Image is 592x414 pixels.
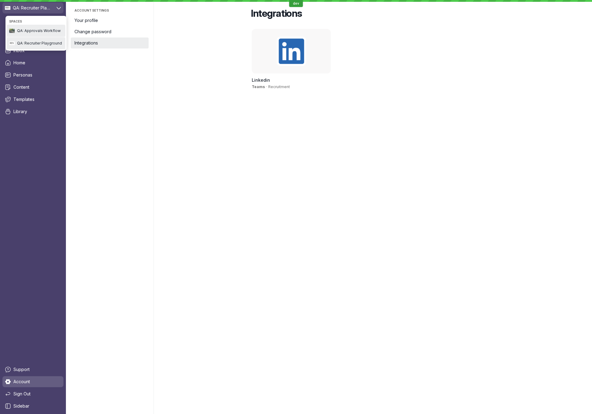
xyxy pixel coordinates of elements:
span: Account [13,379,30,385]
span: Your profile [74,17,145,23]
a: Library [2,106,63,117]
img: QA: Approvals Workflow avatar [9,28,15,34]
a: Content [2,82,63,93]
h1: Integrations [251,7,302,20]
a: Sidebar [2,401,63,412]
a: Search [2,33,63,44]
b: Teams [252,84,265,89]
span: QA: Approvals Workflow [17,28,61,33]
span: Home [13,60,25,66]
a: Your profile [71,15,149,26]
a: Sign Out [2,388,63,399]
span: Integrations [74,40,145,46]
span: QA: Recruiter Playground [17,41,62,46]
span: Sign Out [13,391,31,397]
span: QA: Recruiter Playground [13,5,52,11]
a: Account [2,376,63,387]
a: Personas [2,70,63,80]
a: Change password [71,26,149,37]
button: QA: Approvals Workflow avatarQA: Approvals Workflow [7,25,65,37]
a: Home [2,57,63,68]
span: Personas [13,72,32,78]
button: QA: Recruiter Playground avatarQA: Recruiter Playground [2,2,63,13]
span: Sidebar [13,403,29,409]
img: QA: Recruiter Playground avatar [5,5,10,11]
h3: Spaces [7,17,65,24]
span: Templates [13,96,34,102]
span: · [265,84,268,89]
img: QA: Recruiter Playground avatar [9,41,15,46]
a: Support [2,364,63,375]
span: Recruitment [268,84,290,89]
span: Support [13,366,30,373]
button: Create [2,18,63,29]
div: QA: Recruiter Playground avatarQA: Recruiter Playground [5,16,67,51]
span: Inbox [13,48,25,54]
div: QA: Recruiter Playground [2,2,55,13]
a: Templates [2,94,63,105]
span: Library [13,109,27,115]
span: Account settings [74,9,145,12]
button: QA: Recruiter Playground avatarQA: Recruiter Playground [7,37,65,49]
a: Integrations [71,37,149,48]
a: Inbox [2,45,63,56]
span: Linkedin [252,77,270,83]
span: Change password [74,29,145,35]
span: Content [13,84,29,90]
